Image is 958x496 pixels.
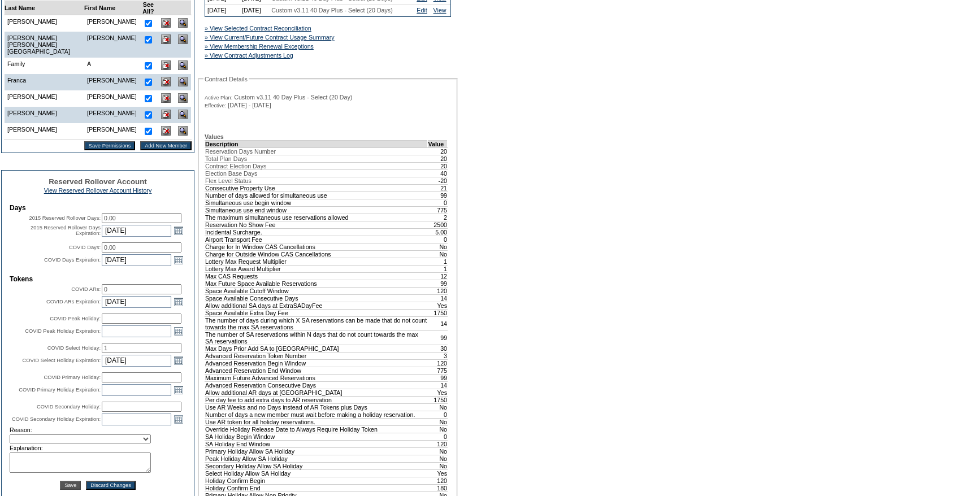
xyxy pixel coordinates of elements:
[205,25,311,32] a: » View Selected Contract Reconciliation
[428,484,448,491] td: 180
[161,34,171,44] img: Delete
[428,447,448,455] td: No
[205,381,428,389] td: Advanced Reservation Consecutive Days
[205,170,257,177] span: Election Base Days
[161,93,171,103] img: Delete
[428,140,448,147] td: Value
[428,206,448,214] td: 775
[205,396,428,403] td: Per day fee to add extra days to AR reservation
[178,77,188,86] img: View Dashboard
[86,481,136,490] button: Discard Changes
[428,214,448,221] td: 2
[44,375,101,380] label: COVID Primary Holiday:
[205,258,428,265] td: Lottery Max Request Multiplier
[5,58,85,74] td: Family
[25,328,101,334] label: COVID Peak Holiday Expiration:
[428,462,448,469] td: No
[44,187,152,194] a: View Reserved Rollover Account History
[205,34,335,41] a: » View Current/Future Contract Usage Summary
[205,265,428,272] td: Lottery Max Award Multiplier
[205,403,428,411] td: Use AR Weeks and no Days instead of AR Tokens plus Days
[205,272,428,280] td: Max CAS Requests
[46,299,101,304] label: COVID ARs Expiration:
[84,15,140,32] td: [PERSON_NAME]
[50,316,101,321] label: COVID Peak Holiday:
[428,381,448,389] td: 14
[428,228,448,236] td: 5.00
[23,358,101,363] label: COVID Select Holiday Expiration:
[205,5,240,16] td: [DATE]
[205,447,428,455] td: Primary Holiday Allow SA Holiday
[205,462,428,469] td: Secondary Holiday Allow SA Holiday
[205,367,428,374] td: Advanced Reservation End Window
[205,425,428,433] td: Override Holiday Release Date to Always Require Holiday Token
[205,140,428,147] td: Description
[37,404,101,410] label: COVID Secondary Holiday:
[60,481,81,490] input: Save
[428,367,448,374] td: 775
[205,192,428,199] td: Number of days allowed for simultaneous use
[428,440,448,447] td: 120
[205,199,428,206] td: Simultaneous use begin window
[205,433,428,440] td: SA Holiday Begin Window
[10,445,186,451] td: Explanation:
[19,387,101,393] label: COVID Primary Holiday Expiration:
[172,384,185,396] a: Open the calendar popup.
[178,34,188,44] img: View Dashboard
[428,250,448,258] td: No
[240,5,269,16] td: [DATE]
[205,455,428,462] td: Peak Holiday Allow SA Holiday
[47,345,101,351] label: COVID Select Holiday:
[228,102,271,108] span: [DATE] - [DATE]
[205,133,224,140] b: Values
[428,147,448,155] td: 20
[428,418,448,425] td: No
[178,110,188,119] img: View Dashboard
[178,93,188,103] img: View Dashboard
[428,192,448,199] td: 99
[205,206,428,214] td: Simultaneous use end window
[428,330,448,345] td: 99
[428,243,448,250] td: No
[172,354,185,367] a: Open the calendar popup.
[428,469,448,477] td: Yes
[205,52,293,59] a: » View Contract Adjustments Log
[84,1,140,15] td: First Name
[205,294,428,302] td: Space Available Consecutive Days
[172,413,185,425] a: Open the calendar popup.
[205,359,428,367] td: Advanced Reservation Begin Window
[178,126,188,136] img: View Dashboard
[69,245,101,250] label: COVID Days:
[10,275,186,283] td: Tokens
[49,177,147,186] span: Reserved Rollover Account
[428,177,448,184] td: -20
[205,418,428,425] td: Use AR token for all holiday reservations.
[417,7,427,14] a: Edit
[428,477,448,484] td: 120
[428,309,448,316] td: 1750
[428,345,448,352] td: 30
[205,236,428,243] td: Airport Transport Fee
[205,287,428,294] td: Space Available Cutoff Window
[172,254,185,266] a: Open the calendar popup.
[428,265,448,272] td: 1
[10,427,186,433] td: Reason:
[205,43,314,50] a: » View Membership Renewal Exceptions
[140,141,192,150] input: Add New Member
[140,1,157,15] td: See All?
[84,74,140,90] td: [PERSON_NAME]
[5,74,85,90] td: Franca
[428,455,448,462] td: No
[205,280,428,287] td: Max Future Space Available Reservations
[205,484,428,491] td: Holiday Confirm End
[205,411,428,418] td: Number of days a new member must wait before making a holiday reservation.
[205,94,232,101] span: Active Plan:
[205,228,428,236] td: Incidental Surcharge.
[428,287,448,294] td: 120
[428,155,448,162] td: 20
[428,359,448,367] td: 120
[234,94,352,101] span: Custom v3.11 40 Day Plus - Select (20 Day)
[172,224,185,237] a: Open the calendar popup.
[205,330,428,345] td: The number of SA reservations within N days that do not count towards the max SA reservations
[428,425,448,433] td: No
